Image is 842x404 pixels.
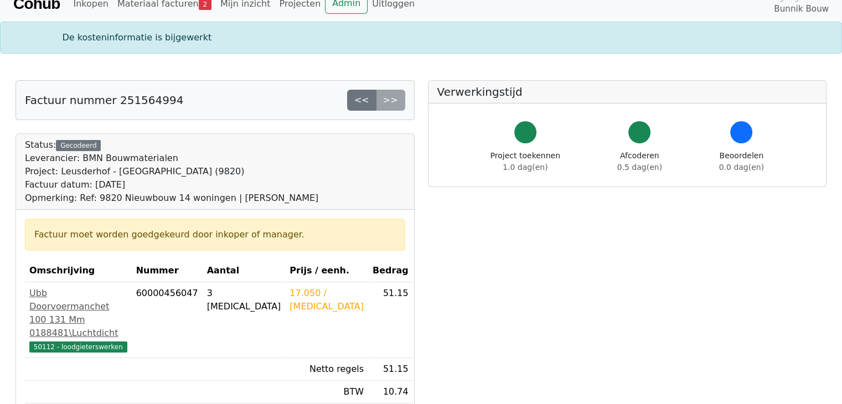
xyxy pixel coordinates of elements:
[203,260,286,282] th: Aantal
[347,90,376,111] a: <<
[285,358,368,381] td: Netto regels
[368,358,413,381] td: 51.15
[29,287,127,353] a: Ubb Doorvoermanchet 100 131 Mm 0188481\Luchtdicht50112 - loodgieterswerken
[617,150,662,173] div: Afcoderen
[719,163,764,172] span: 0.0 dag(en)
[25,94,183,107] h5: Factuur nummer 251564994
[34,228,396,241] div: Factuur moet worden goedgekeurd door inkoper of manager.
[503,163,547,172] span: 1.0 dag(en)
[25,152,318,165] div: Leverancier: BMN Bouwmaterialen
[25,178,318,191] div: Factuur datum: [DATE]
[285,381,368,403] td: BTW
[25,165,318,178] div: Project: Leusderhof - [GEOGRAPHIC_DATA] (9820)
[132,282,203,358] td: 60000456047
[207,287,281,313] div: 3 [MEDICAL_DATA]
[25,260,132,282] th: Omschrijving
[29,287,127,340] div: Ubb Doorvoermanchet 100 131 Mm 0188481\Luchtdicht
[25,138,318,205] div: Status:
[437,85,818,99] h5: Verwerkingstijd
[56,31,787,44] div: De kosteninformatie is bijgewerkt
[132,260,203,282] th: Nummer
[25,191,318,205] div: Opmerking: Ref: 9820 Nieuwbouw 14 woningen | [PERSON_NAME]
[774,3,829,15] span: Bunnik Bouw
[490,150,560,173] div: Project toekennen
[368,381,413,403] td: 10.74
[290,287,364,313] div: 17.050 / [MEDICAL_DATA]
[719,150,764,173] div: Beoordelen
[29,341,127,353] span: 50112 - loodgieterswerken
[56,140,101,151] div: Gecodeerd
[368,260,413,282] th: Bedrag
[368,282,413,358] td: 51.15
[617,163,662,172] span: 0.5 dag(en)
[285,260,368,282] th: Prijs / eenh.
